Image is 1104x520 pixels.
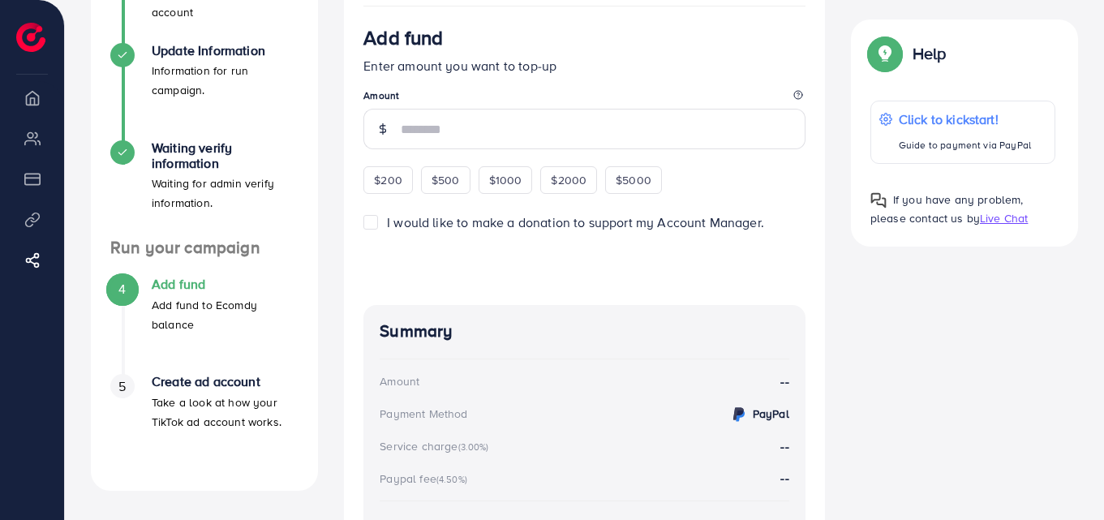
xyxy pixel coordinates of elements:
[118,280,126,299] span: 4
[152,277,299,292] h4: Add fund
[870,39,900,68] img: Popup guide
[899,135,1031,155] p: Guide to payment via PayPal
[980,210,1028,226] span: Live Chat
[152,174,299,213] p: Waiting for admin verify information.
[780,372,788,391] strong: --
[458,440,489,453] small: (3.00%)
[870,191,1024,226] span: If you have any problem, please contact us by
[489,172,522,188] span: $1000
[380,406,467,422] div: Payment Method
[91,140,318,238] li: Waiting verify information
[91,374,318,471] li: Create ad account
[152,295,299,334] p: Add fund to Ecomdy balance
[152,61,299,100] p: Information for run campaign.
[152,393,299,432] p: Take a look at how your TikTok ad account works.
[16,23,45,52] img: logo
[380,471,472,487] div: Paypal fee
[91,277,318,374] li: Add fund
[780,437,788,455] strong: --
[387,213,764,231] span: I would like to make a donation to support my Account Manager.
[380,373,419,389] div: Amount
[91,43,318,140] li: Update Information
[753,406,789,422] strong: PayPal
[380,321,789,342] h4: Summary
[152,374,299,389] h4: Create ad account
[616,172,651,188] span: $5000
[363,56,805,75] p: Enter amount you want to top-up
[152,140,299,171] h4: Waiting verify information
[118,377,126,396] span: 5
[436,473,467,486] small: (4.50%)
[363,88,805,109] legend: Amount
[1035,447,1092,508] iframe: Chat
[152,43,299,58] h4: Update Information
[870,192,887,208] img: Popup guide
[374,172,402,188] span: $200
[899,110,1031,129] p: Click to kickstart!
[729,405,749,424] img: credit
[913,44,947,63] p: Help
[363,26,443,49] h3: Add fund
[432,172,460,188] span: $500
[780,469,788,487] strong: --
[551,172,586,188] span: $2000
[380,438,493,454] div: Service charge
[91,238,318,258] h4: Run your campaign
